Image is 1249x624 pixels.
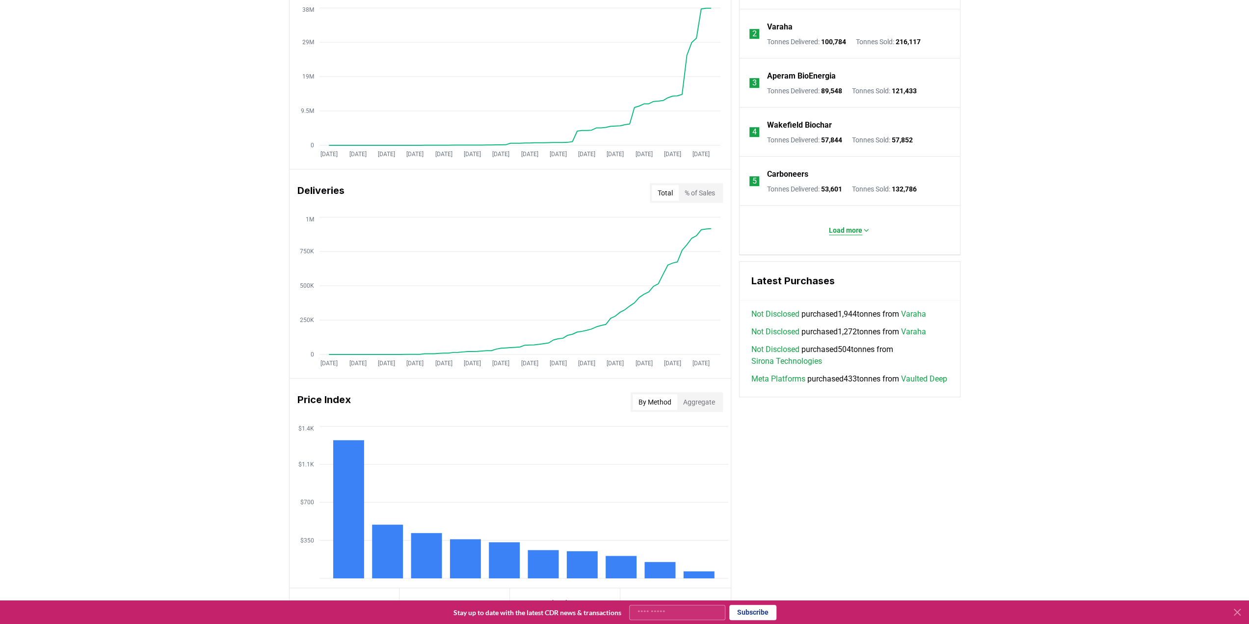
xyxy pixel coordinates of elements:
[298,425,314,432] tspan: $1.4K
[751,308,926,320] span: purchased 1,944 tonnes from
[892,185,917,193] span: 132,786
[578,151,595,158] tspan: [DATE]
[492,360,509,367] tspan: [DATE]
[305,216,314,222] tspan: 1M
[300,537,314,544] tspan: $350
[751,326,926,338] span: purchased 1,272 tonnes from
[856,37,921,47] p: Tonnes Sold :
[767,21,793,33] a: Varaha
[607,151,624,158] tspan: [DATE]
[435,360,452,367] tspan: [DATE]
[821,38,846,46] span: 100,784
[492,151,509,158] tspan: [DATE]
[751,373,947,385] span: purchased 433 tonnes from
[679,185,721,201] button: % of Sales
[752,126,756,138] p: 4
[349,360,366,367] tspan: [DATE]
[299,317,314,324] tspan: 250K
[463,151,480,158] tspan: [DATE]
[378,151,395,158] tspan: [DATE]
[652,185,679,201] button: Total
[463,360,480,367] tspan: [DATE]
[751,273,948,288] h3: Latest Purchases
[752,28,756,40] p: 2
[406,151,424,158] tspan: [DATE]
[320,360,338,367] tspan: [DATE]
[752,175,756,187] p: 5
[297,392,351,412] h3: Price Index
[607,360,624,367] tspan: [DATE]
[901,373,947,385] a: Vaulted Deep
[302,73,314,80] tspan: 19M
[852,184,917,194] p: Tonnes Sold :
[677,394,721,410] button: Aggregate
[297,183,345,203] h3: Deliveries
[635,151,652,158] tspan: [DATE]
[751,326,799,338] a: Not Disclosed
[578,360,595,367] tspan: [DATE]
[767,37,846,47] p: Tonnes Delivered :
[829,225,862,235] p: Load more
[320,151,338,158] tspan: [DATE]
[378,360,395,367] tspan: [DATE]
[310,351,314,358] tspan: 0
[767,135,842,145] p: Tonnes Delivered :
[692,151,710,158] tspan: [DATE]
[767,119,832,131] a: Wakefield Biochar
[751,344,948,367] span: purchased 504 tonnes from
[892,87,917,95] span: 121,433
[300,108,314,114] tspan: 9.5M
[751,355,822,367] a: Sirona Technologies
[821,87,842,95] span: 89,548
[549,151,566,158] tspan: [DATE]
[300,499,314,506] tspan: $700
[751,308,799,320] a: Not Disclosed
[310,142,314,149] tspan: 0
[521,360,538,367] tspan: [DATE]
[302,6,314,13] tspan: 38M
[852,135,913,145] p: Tonnes Sold :
[752,77,756,89] p: 3
[635,360,652,367] tspan: [DATE]
[821,185,842,193] span: 53,601
[692,360,710,367] tspan: [DATE]
[406,360,424,367] tspan: [DATE]
[302,39,314,46] tspan: 29M
[751,344,799,355] a: Not Disclosed
[896,38,921,46] span: 216,117
[349,151,366,158] tspan: [DATE]
[299,248,314,255] tspan: 750K
[892,136,913,144] span: 57,852
[767,184,842,194] p: Tonnes Delivered :
[821,136,842,144] span: 57,844
[852,86,917,96] p: Tonnes Sold :
[633,394,677,410] button: By Method
[549,360,566,367] tspan: [DATE]
[901,326,926,338] a: Varaha
[664,360,681,367] tspan: [DATE]
[751,373,805,385] a: Meta Platforms
[299,282,314,289] tspan: 500K
[298,461,314,468] tspan: $1.1K
[821,220,878,240] button: Load more
[767,70,836,82] a: Aperam BioEnergia
[901,308,926,320] a: Varaha
[664,151,681,158] tspan: [DATE]
[767,168,808,180] a: Carboneers
[540,598,610,618] p: Marketplaces, Registries, & Services
[767,86,842,96] p: Tonnes Delivered :
[521,151,538,158] tspan: [DATE]
[435,151,452,158] tspan: [DATE]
